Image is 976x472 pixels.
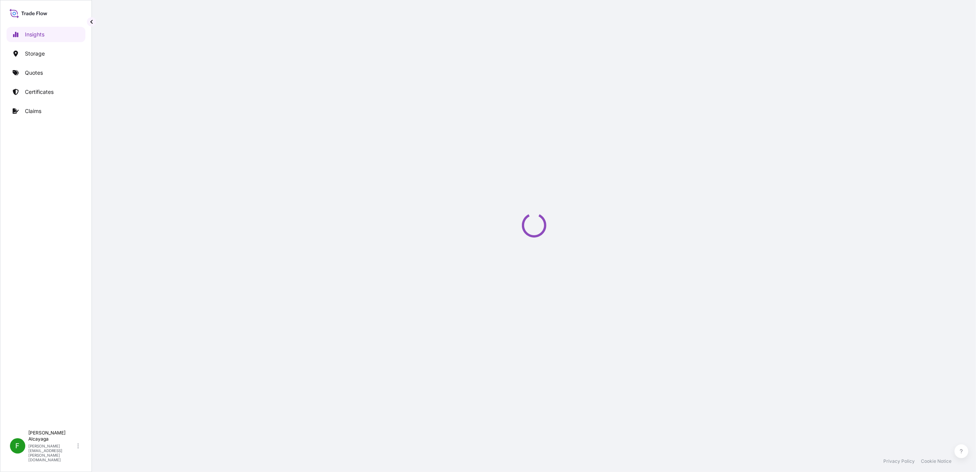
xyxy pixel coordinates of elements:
a: Certificates [7,84,85,100]
a: Privacy Policy [883,458,915,464]
span: F [16,442,20,450]
a: Storage [7,46,85,61]
p: Quotes [25,69,43,77]
p: Claims [25,107,41,115]
a: Claims [7,103,85,119]
p: [PERSON_NAME] Alcayaga [28,430,76,442]
p: Certificates [25,88,54,96]
a: Insights [7,27,85,42]
a: Quotes [7,65,85,80]
p: Storage [25,50,45,57]
p: Insights [25,31,44,38]
p: [PERSON_NAME][EMAIL_ADDRESS][PERSON_NAME][DOMAIN_NAME] [28,444,76,462]
a: Cookie Notice [921,458,951,464]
